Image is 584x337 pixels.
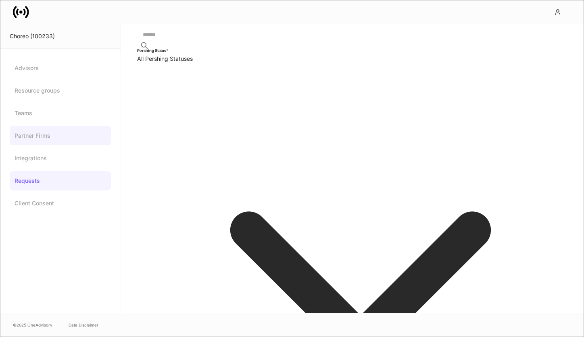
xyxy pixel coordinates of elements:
[10,81,111,100] a: Resource groups
[10,58,111,78] a: Advisors
[10,103,111,123] a: Teams
[10,149,111,168] a: Integrations
[10,126,111,145] a: Partner Firms
[69,322,98,328] a: Data Disclaimer
[13,322,52,328] span: © 2025 OneAdvisory
[137,47,168,55] h6: Pershing Status
[10,171,111,190] a: Requests
[10,194,111,213] a: Client Consent
[137,55,584,63] div: All Pershing Statuses
[10,32,111,40] div: Choreo (100233)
